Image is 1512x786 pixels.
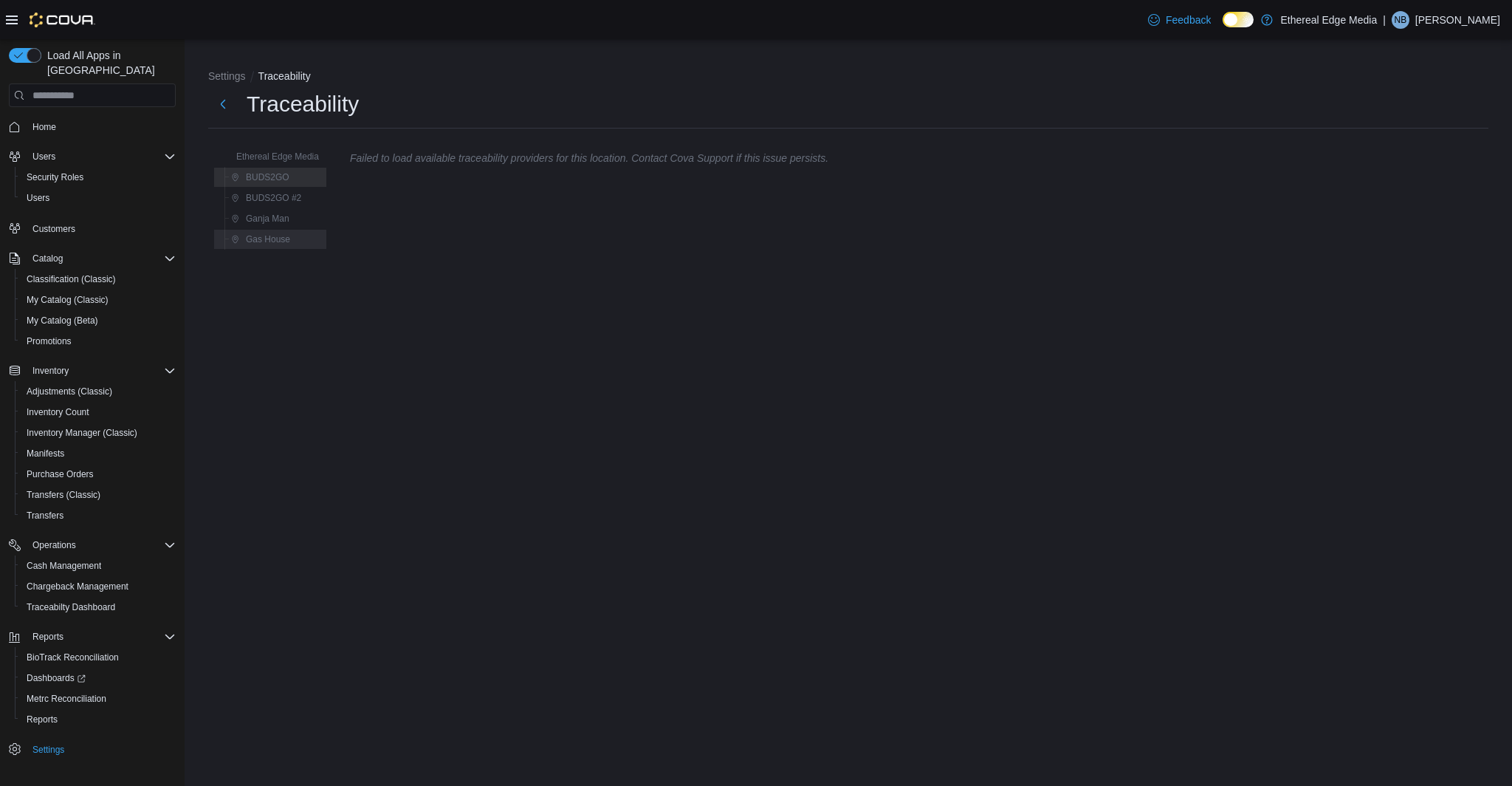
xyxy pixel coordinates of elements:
span: Reports [32,631,63,643]
a: Dashboards [21,669,92,687]
a: Inventory Manager (Classic) [21,424,143,442]
button: Catalog [3,248,182,269]
span: Inventory Count [21,403,176,421]
span: Ganja Man [246,213,289,225]
span: Purchase Orders [27,468,94,480]
button: Next [208,89,238,119]
span: Security Roles [21,168,176,186]
a: Feedback [1142,5,1217,35]
button: Users [3,146,182,167]
span: Users [21,189,176,207]
button: Reports [27,628,69,646]
a: Customers [27,220,81,238]
button: Reports [15,709,182,730]
div: Failed to load available traceability providers for this location. Contact Cova Support if this i... [350,152,1488,164]
a: Security Roles [21,168,89,186]
a: Purchase Orders [21,465,100,483]
p: [PERSON_NAME] [1415,11,1500,29]
span: My Catalog (Beta) [27,315,98,327]
button: Metrc Reconciliation [15,688,182,709]
span: Purchase Orders [21,465,176,483]
span: Operations [27,536,176,554]
span: Users [32,151,55,163]
span: Transfers (Classic) [27,489,100,501]
button: Home [3,116,182,137]
button: Cash Management [15,556,182,576]
span: Inventory Manager (Classic) [21,424,176,442]
span: Gas House [246,233,290,245]
a: Inventory Count [21,403,95,421]
span: NB [1395,11,1407,29]
span: Reports [27,714,58,725]
span: Dashboards [21,669,176,687]
span: Metrc Reconciliation [27,693,106,705]
span: BUDS2GO [246,171,289,183]
span: Settings [27,740,176,759]
a: Settings [27,741,70,759]
button: Adjustments (Classic) [15,381,182,402]
a: Chargeback Management [21,578,134,595]
span: Ethereal Edge Media [236,151,319,163]
a: Dashboards [15,668,182,688]
span: Feedback [1166,13,1211,27]
button: BUDS2GO #2 [225,189,307,207]
span: Inventory [27,362,176,380]
span: Settings [32,744,64,756]
a: Home [27,118,62,136]
button: Traceabilty Dashboard [15,597,182,618]
span: BUDS2GO #2 [246,192,301,204]
span: Promotions [21,332,176,350]
span: BioTrack Reconciliation [21,649,176,666]
button: Users [27,148,61,165]
button: Inventory [3,360,182,381]
button: Catalog [27,250,69,267]
span: Manifests [27,448,64,459]
button: My Catalog (Classic) [15,290,182,310]
a: Adjustments (Classic) [21,383,118,400]
a: Classification (Classic) [21,270,122,288]
span: Operations [32,539,76,551]
span: My Catalog (Beta) [21,312,176,329]
span: Customers [27,219,176,237]
span: My Catalog (Classic) [21,291,176,309]
span: Manifests [21,445,176,462]
span: BioTrack Reconciliation [27,652,119,663]
span: Adjustments (Classic) [27,386,112,397]
span: Transfers (Classic) [21,486,176,504]
button: Inventory [27,362,75,380]
span: Metrc Reconciliation [21,690,176,708]
button: BioTrack Reconciliation [15,647,182,668]
button: Gas House [225,230,296,248]
span: Users [27,148,176,165]
span: Customers [32,223,75,235]
span: Classification (Classic) [21,270,176,288]
button: My Catalog (Beta) [15,310,182,331]
span: Inventory Manager (Classic) [27,427,137,439]
span: Adjustments (Classic) [21,383,176,400]
a: Traceabilty Dashboard [21,598,121,616]
button: Manifests [15,443,182,464]
p: | [1383,11,1386,29]
button: Operations [27,536,82,554]
span: Cash Management [21,557,176,575]
button: Classification (Classic) [15,269,182,290]
button: Promotions [15,331,182,352]
button: Ethereal Edge Media [216,148,325,165]
button: Settings [208,70,246,82]
button: Customers [3,217,182,239]
button: Settings [3,739,182,760]
span: Catalog [27,250,176,267]
span: Home [32,121,56,133]
span: Dashboards [27,672,86,684]
button: Transfers [15,505,182,526]
button: Operations [3,535,182,556]
span: Load All Apps in [GEOGRAPHIC_DATA] [41,48,176,78]
span: Chargeback Management [27,581,128,592]
button: Purchase Orders [15,464,182,485]
img: Cova [30,13,95,27]
button: Reports [3,626,182,647]
a: Reports [21,711,63,728]
a: Promotions [21,332,78,350]
h1: Traceability [247,89,359,119]
span: Inventory [32,365,69,377]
